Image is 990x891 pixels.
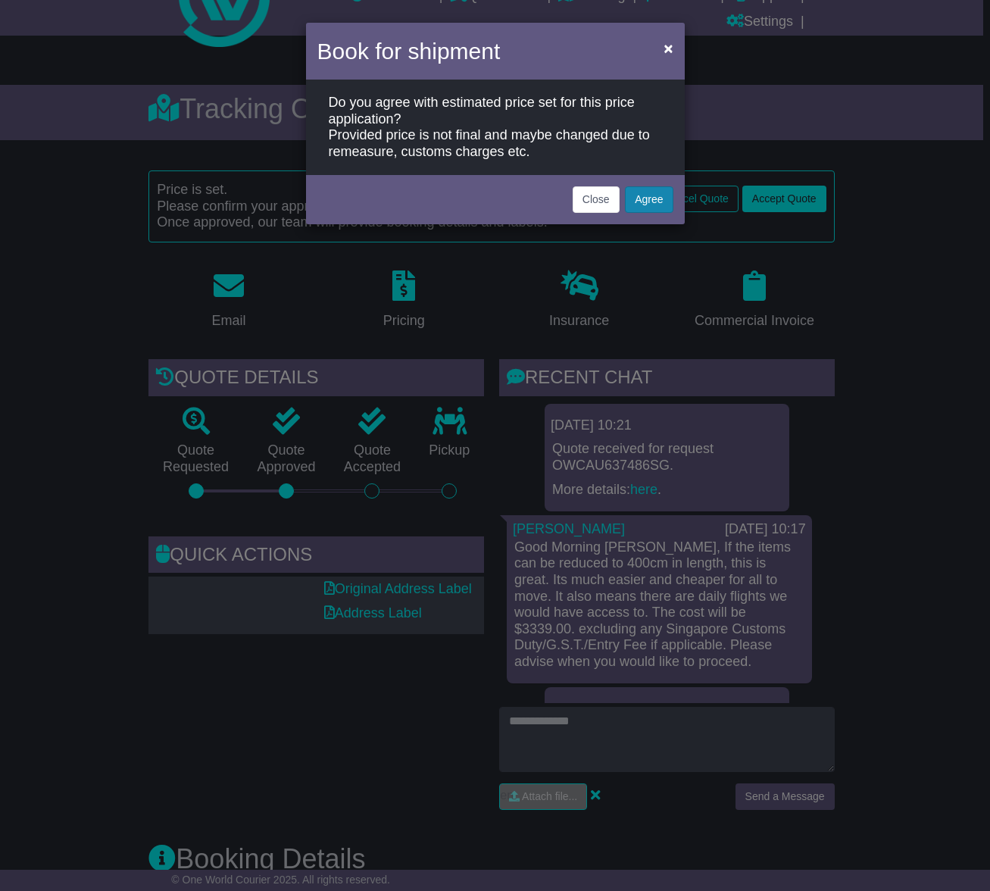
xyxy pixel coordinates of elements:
div: Do you agree with estimated price set for this price application? Provided price is not final and... [317,95,673,160]
button: Agree [625,186,673,213]
button: Close [573,186,620,213]
h4: Book for shipment [317,34,501,68]
span: × [664,39,673,57]
button: Close [656,33,680,64]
